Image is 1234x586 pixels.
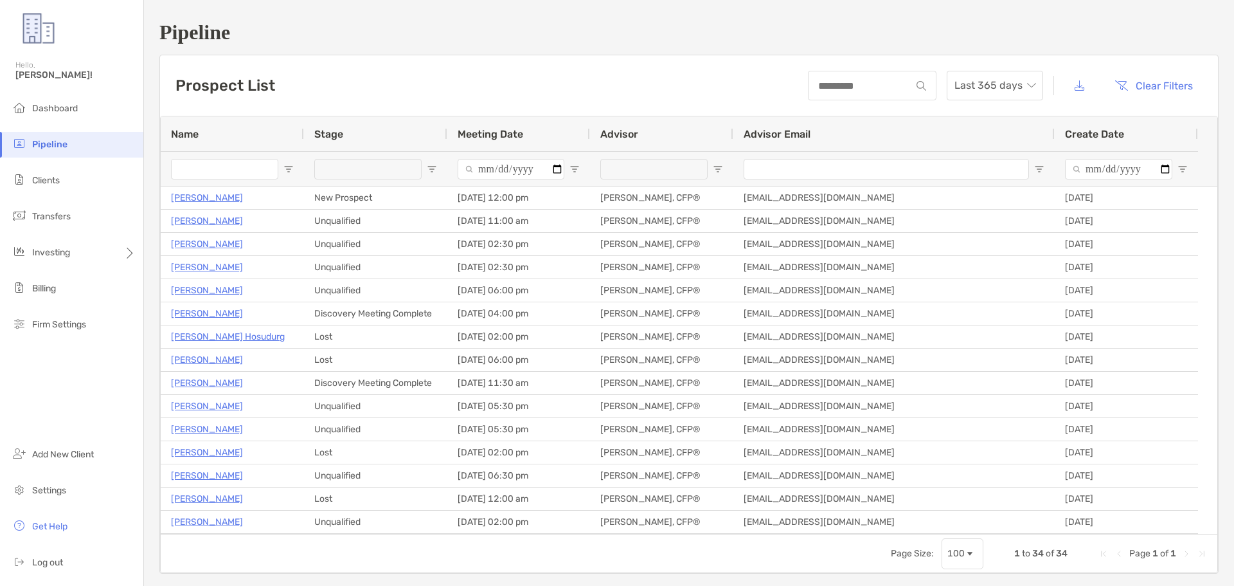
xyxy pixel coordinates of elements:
[171,259,243,275] p: [PERSON_NAME]
[733,488,1055,510] div: [EMAIL_ADDRESS][DOMAIN_NAME]
[1055,302,1198,325] div: [DATE]
[1181,549,1192,559] div: Next Page
[744,159,1029,179] input: Advisor Email Filter Input
[447,279,590,302] div: [DATE] 06:00 pm
[590,349,733,371] div: [PERSON_NAME], CFP®
[1055,325,1198,348] div: [DATE]
[171,306,243,322] a: [PERSON_NAME]
[733,372,1055,394] div: [EMAIL_ADDRESS][DOMAIN_NAME]
[733,187,1055,209] div: [EMAIL_ADDRESS][DOMAIN_NAME]
[304,372,447,394] div: Discovery Meeting Complete
[12,280,27,295] img: billing icon
[304,441,447,464] div: Lost
[32,283,56,294] span: Billing
[304,233,447,255] div: Unqualified
[447,349,590,371] div: [DATE] 06:00 pm
[733,349,1055,371] div: [EMAIL_ADDRESS][DOMAIN_NAME]
[12,172,27,187] img: clients icon
[458,128,523,140] span: Meeting Date
[590,187,733,209] div: [PERSON_NAME], CFP®
[304,511,447,533] div: Unqualified
[1055,233,1198,255] div: [DATE]
[1014,548,1020,559] span: 1
[304,325,447,348] div: Lost
[1065,128,1124,140] span: Create Date
[15,5,62,51] img: Zoe Logo
[713,164,723,174] button: Open Filter Menu
[447,256,590,279] div: [DATE] 02:30 pm
[1114,549,1124,559] div: Previous Page
[1152,548,1158,559] span: 1
[744,128,810,140] span: Advisor Email
[171,514,243,530] a: [PERSON_NAME]
[12,554,27,569] img: logout icon
[590,325,733,348] div: [PERSON_NAME], CFP®
[12,482,27,497] img: settings icon
[171,444,243,461] a: [PERSON_NAME]
[159,21,1219,44] h1: Pipeline
[733,418,1055,441] div: [EMAIL_ADDRESS][DOMAIN_NAME]
[447,441,590,464] div: [DATE] 02:00 pm
[171,159,278,179] input: Name Filter Input
[590,210,733,232] div: [PERSON_NAME], CFP®
[447,302,590,325] div: [DATE] 04:00 pm
[12,518,27,533] img: get-help icon
[1055,256,1198,279] div: [DATE]
[171,329,285,345] a: [PERSON_NAME] Hosudurg
[1055,395,1198,417] div: [DATE]
[171,468,243,484] a: [PERSON_NAME]
[1055,372,1198,394] div: [DATE]
[427,164,437,174] button: Open Filter Menu
[917,81,926,91] img: input icon
[12,136,27,151] img: pipeline icon
[1105,71,1203,100] button: Clear Filters
[171,375,243,391] a: [PERSON_NAME]
[171,190,243,206] p: [PERSON_NAME]
[590,256,733,279] div: [PERSON_NAME], CFP®
[12,244,27,259] img: investing icon
[447,464,590,487] div: [DATE] 06:30 pm
[590,395,733,417] div: [PERSON_NAME], CFP®
[1046,548,1054,559] span: of
[447,210,590,232] div: [DATE] 11:00 am
[590,441,733,464] div: [PERSON_NAME], CFP®
[1055,464,1198,487] div: [DATE]
[1129,548,1150,559] span: Page
[447,187,590,209] div: [DATE] 12:00 pm
[304,464,447,487] div: Unqualified
[32,103,78,114] span: Dashboard
[171,236,243,252] a: [PERSON_NAME]
[1065,159,1172,179] input: Create Date Filter Input
[171,213,243,229] a: [PERSON_NAME]
[733,256,1055,279] div: [EMAIL_ADDRESS][DOMAIN_NAME]
[1055,349,1198,371] div: [DATE]
[590,488,733,510] div: [PERSON_NAME], CFP®
[304,395,447,417] div: Unqualified
[590,418,733,441] div: [PERSON_NAME], CFP®
[12,316,27,331] img: firm-settings icon
[314,128,343,140] span: Stage
[1055,488,1198,510] div: [DATE]
[590,511,733,533] div: [PERSON_NAME], CFP®
[447,418,590,441] div: [DATE] 05:30 pm
[171,421,243,437] p: [PERSON_NAME]
[283,164,294,174] button: Open Filter Menu
[447,488,590,510] div: [DATE] 12:00 am
[171,398,243,414] a: [PERSON_NAME]
[304,418,447,441] div: Unqualified
[733,464,1055,487] div: [EMAIL_ADDRESS][DOMAIN_NAME]
[590,233,733,255] div: [PERSON_NAME], CFP®
[171,282,243,298] a: [PERSON_NAME]
[733,302,1055,325] div: [EMAIL_ADDRESS][DOMAIN_NAME]
[447,233,590,255] div: [DATE] 02:30 pm
[32,139,67,150] span: Pipeline
[32,449,94,460] span: Add New Client
[447,325,590,348] div: [DATE] 02:00 pm
[733,279,1055,302] div: [EMAIL_ADDRESS][DOMAIN_NAME]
